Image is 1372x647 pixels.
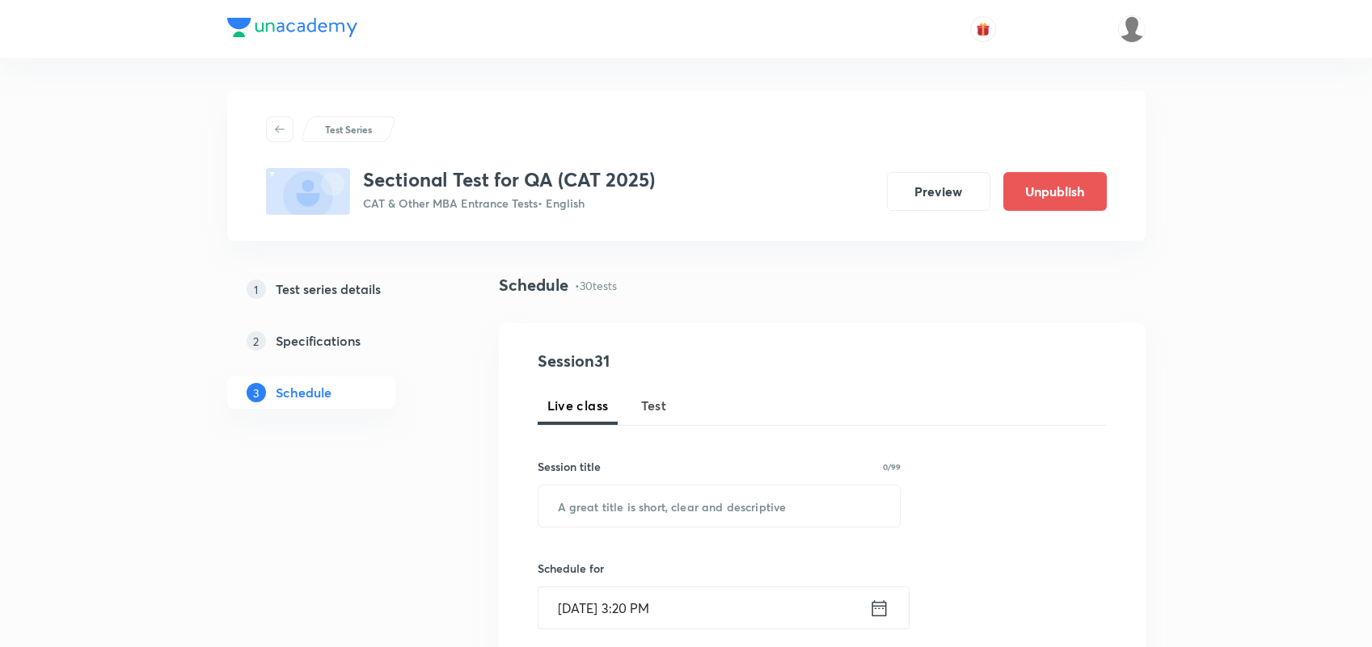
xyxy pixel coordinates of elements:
[538,560,901,577] h6: Schedule for
[641,396,667,415] span: Test
[970,16,996,42] button: avatar
[276,279,381,299] h5: Test series details
[575,277,617,294] p: • 30 tests
[247,331,266,351] p: 2
[538,349,833,373] h4: Session 31
[976,22,990,36] img: avatar
[1118,15,1146,43] img: Coolm
[538,485,901,527] input: A great title is short, clear and descriptive
[538,458,601,475] h6: Session title
[266,168,350,215] img: fallback-thumbnail.png
[547,396,609,415] span: Live class
[363,195,655,212] p: CAT & Other MBA Entrance Tests • English
[227,273,447,305] a: 1Test series details
[227,18,357,41] a: Company Logo
[247,279,266,299] p: 1
[247,383,266,402] p: 3
[1003,172,1107,211] button: Unpublish
[325,122,372,137] p: Test Series
[227,18,357,37] img: Company Logo
[363,168,655,191] h3: Sectional Test for QA (CAT 2025)
[883,463,901,471] p: 0/99
[276,383,331,402] h5: Schedule
[276,331,361,351] h5: Specifications
[887,172,990,211] button: Preview
[227,325,447,357] a: 2Specifications
[499,273,568,297] h4: Schedule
